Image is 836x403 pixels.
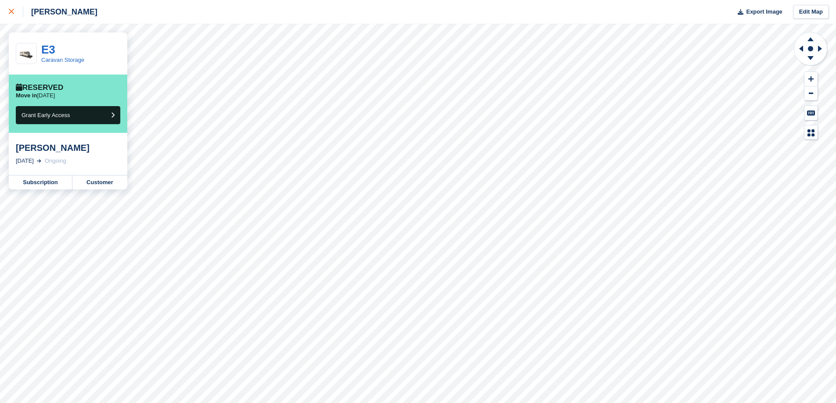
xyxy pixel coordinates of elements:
[16,83,63,92] div: Reserved
[804,72,818,86] button: Zoom In
[804,125,818,140] button: Map Legend
[16,92,55,99] p: [DATE]
[23,7,97,17] div: [PERSON_NAME]
[804,106,818,120] button: Keyboard Shortcuts
[72,175,127,189] a: Customer
[793,5,829,19] a: Edit Map
[16,143,120,153] div: [PERSON_NAME]
[37,159,41,163] img: arrow-right-light-icn-cde0832a797a2874e46488d9cf13f60e5c3a73dbe684e267c42b8395dfbc2abf.svg
[16,92,37,99] span: Move in
[804,86,818,101] button: Zoom Out
[732,5,782,19] button: Export Image
[22,112,70,118] span: Grant Early Access
[41,57,84,63] a: Caravan Storage
[746,7,782,16] span: Export Image
[16,157,34,165] div: [DATE]
[16,48,36,59] img: Caravan%20-%20R.jpg
[45,157,66,165] div: Ongoing
[16,106,120,124] button: Grant Early Access
[41,43,55,56] a: E3
[9,175,72,189] a: Subscription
